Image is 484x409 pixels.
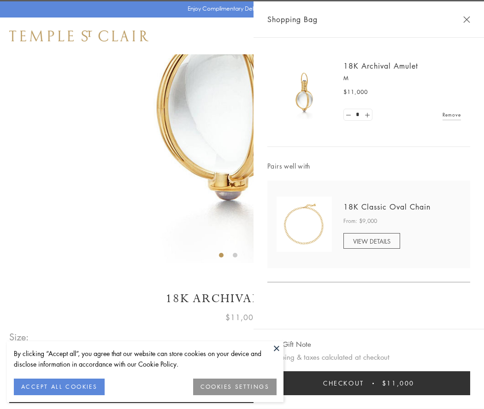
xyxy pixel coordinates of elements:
[267,13,318,25] span: Shopping Bag
[277,197,332,252] img: N88865-OV18
[343,216,377,226] span: From: $9,000
[225,311,259,323] span: $11,000
[344,109,353,121] a: Set quantity to 0
[267,339,311,350] button: Add Gift Note
[443,110,461,120] a: Remove
[343,202,431,212] a: 18K Classic Oval Chain
[343,74,461,83] p: M
[463,16,470,23] button: Close Shopping Bag
[277,64,332,120] img: 18K Archival Amulet
[193,379,277,395] button: COOKIES SETTINGS
[9,30,148,41] img: Temple St. Clair
[343,61,418,71] a: 18K Archival Amulet
[9,291,475,307] h1: 18K Archival Amulet
[267,351,470,363] p: Shipping & taxes calculated at checkout
[323,378,364,388] span: Checkout
[353,237,390,245] span: VIEW DETAILS
[14,348,277,369] div: By clicking “Accept all”, you agree that our website can store cookies on your device and disclos...
[362,109,372,121] a: Set quantity to 2
[343,233,400,249] a: VIEW DETAILS
[188,4,292,13] p: Enjoy Complimentary Delivery & Returns
[9,329,30,345] span: Size:
[267,371,470,395] button: Checkout $11,000
[382,378,414,388] span: $11,000
[14,379,105,395] button: ACCEPT ALL COOKIES
[267,161,470,171] span: Pairs well with
[343,88,368,97] span: $11,000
